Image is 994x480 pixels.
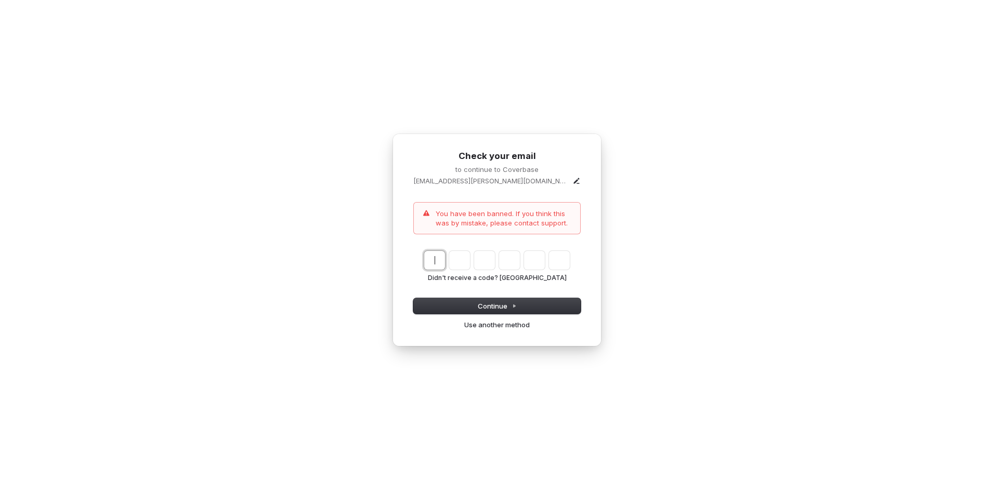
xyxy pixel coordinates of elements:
p: You have been banned. If you think this was by mistake, please contact support. [436,209,572,228]
h1: Check your email [413,150,581,163]
button: Continue [413,298,581,314]
span: Continue [478,301,517,311]
p: to continue to Coverbase [413,165,581,174]
input: Enter verification code [424,251,591,270]
button: Edit [572,177,581,185]
p: [EMAIL_ADDRESS][PERSON_NAME][DOMAIN_NAME] [413,176,568,185]
button: Didn't receive a code? [GEOGRAPHIC_DATA] [428,274,567,282]
a: Use another method [464,320,530,329]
